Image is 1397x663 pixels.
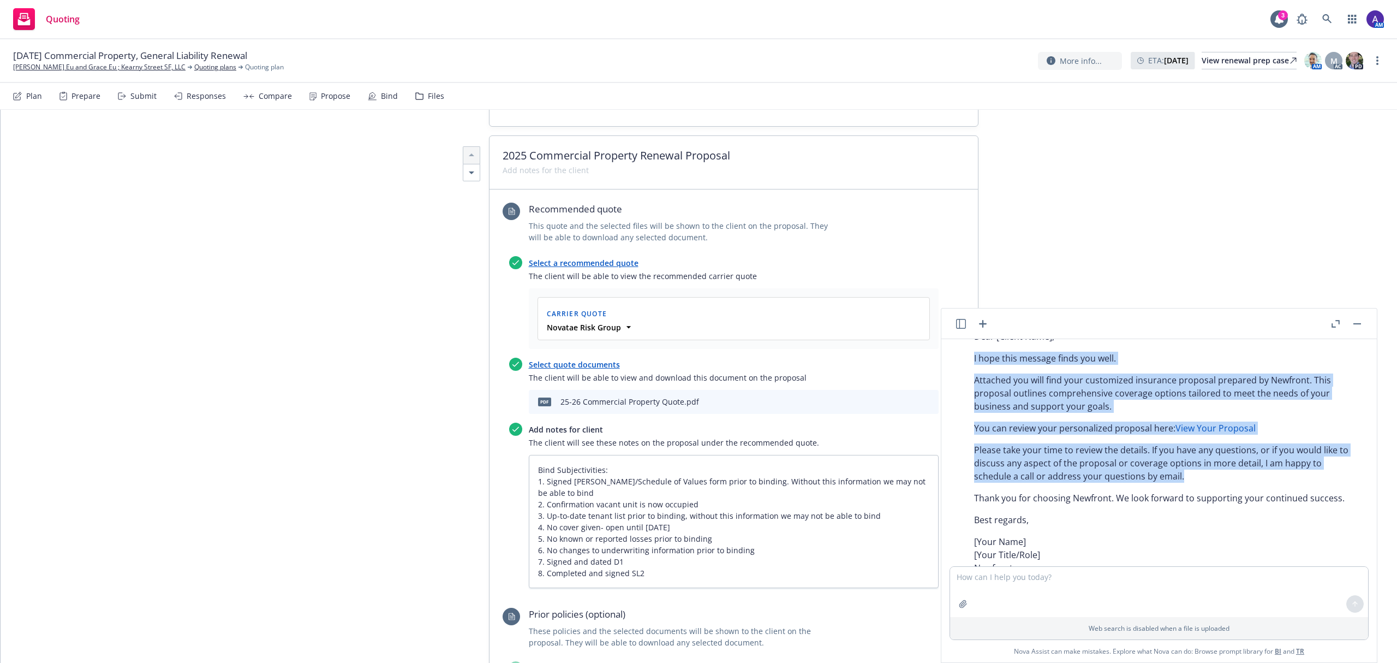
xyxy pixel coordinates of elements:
a: Search [1316,8,1338,30]
p: I hope this message finds you well. [974,352,1353,365]
span: Recommended quote [529,203,840,216]
span: Quoting plan [245,62,284,72]
div: Submit [130,92,157,100]
span: Nova Assist can make mistakes. Explore what Nova can do: Browse prompt library for and [1014,640,1304,662]
textarea: Bind Subjectivities: 1. Signed [PERSON_NAME]/Schedule of Values form prior to binding. Without th... [529,455,939,589]
button: download file [889,395,898,409]
p: Web search is disabled when a file is uploaded [957,624,1362,633]
span: The client will be able to view and download this document on the proposal [529,372,939,383]
a: Quoting [9,4,84,34]
img: photo [1304,52,1322,69]
div: Prepare [71,92,100,100]
span: 2025 Commercial Property Renewal Proposal [503,149,965,162]
div: Bind [381,92,398,100]
span: These policies and the selected documents will be shown to the client on the proposal. They will ... [529,625,840,648]
a: Report a Bug [1291,8,1313,30]
div: 25-26 Commercial Property Quote.pdf [560,396,699,407]
span: The client will be able to view the recommended carrier quote [529,270,939,282]
a: Quoting plans [194,62,236,72]
div: Compare [259,92,292,100]
span: pdf [538,398,551,406]
p: [Your Name] [Your Title/Role] Newfront [Your Contact Information] [974,535,1353,588]
span: More info... [1060,55,1102,67]
span: Quoting [46,15,80,23]
a: Add notes for client [529,424,603,435]
p: Please take your time to review the details. If you have any questions, or if you would like to d... [974,443,1353,483]
a: TR [1296,647,1304,656]
button: More info... [1038,52,1122,70]
a: more [1371,54,1384,67]
a: Select a recommended quote [529,258,638,268]
p: Thank you for choosing Newfront. We look forward to supporting your continued success. [974,492,1353,505]
span: M [1330,55,1338,67]
strong: [DATE] [1164,55,1189,66]
a: Switch app [1341,8,1363,30]
p: Best regards, [974,513,1353,526]
span: Carrier Quote [547,309,607,318]
span: This quote and the selected files will be shown to the client on the proposal. They will be able ... [529,220,840,243]
a: Select quote documents [529,359,620,370]
strong: Novatae Risk Group [547,322,621,333]
p: You can review your personalized proposal here: [974,422,1353,435]
div: Plan [26,92,42,100]
a: View Your Proposal [1175,422,1256,434]
button: preview file [907,395,917,409]
span: [DATE] Commercial Property, General Liability Renewal [13,49,247,62]
img: photo [1366,10,1384,28]
span: The client will see these notes on the proposal under the recommended quote. [529,437,939,448]
div: Responses [187,92,226,100]
a: [PERSON_NAME] Eu and Grace Eu ; Kearny Street SF, LLC [13,62,186,72]
span: Prior policies (optional) [529,608,840,621]
div: Propose [321,92,350,100]
img: photo [1346,52,1363,69]
div: 3 [1278,10,1288,20]
button: archive file [926,395,934,409]
a: View renewal prep case [1202,52,1297,69]
span: ETA : [1148,55,1189,66]
div: Files [428,92,444,100]
p: Attached you will find your customized insurance proposal prepared by Newfront. This proposal out... [974,374,1353,413]
a: BI [1275,647,1281,656]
